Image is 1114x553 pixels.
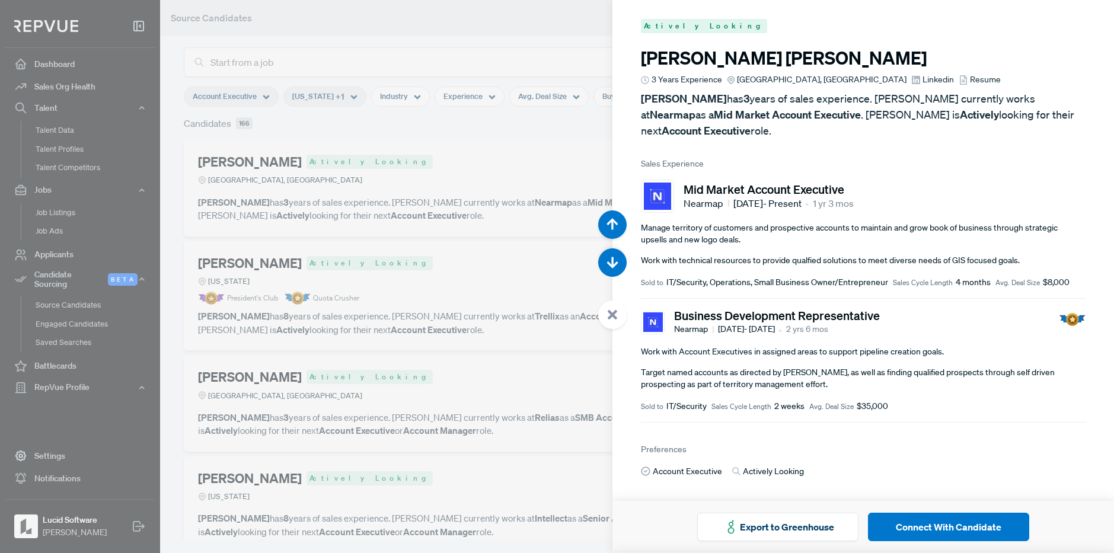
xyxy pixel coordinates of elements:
[652,73,722,86] span: 3 Years Experience
[1043,276,1070,289] span: $8,000
[674,308,880,322] h5: Business Development Representative
[666,276,888,289] span: IT/Security, Operations, Small Business Owner/Entrepreneur
[868,513,1029,541] button: Connect With Candidate
[653,465,722,478] span: Account Executive
[641,401,663,412] span: Sold to
[805,196,809,210] article: •
[641,346,1086,358] p: Work with Account Executives in assigned areas to support pipeline creation goals.
[641,91,1086,139] p: has years of sales experience. [PERSON_NAME] currently works at as a . [PERSON_NAME] is looking f...
[743,465,804,478] span: Actively Looking
[641,158,1086,170] span: Sales Experience
[641,277,663,288] span: Sold to
[684,196,729,210] span: Nearmap
[956,276,991,289] span: 4 months
[641,92,727,106] strong: [PERSON_NAME]
[711,401,771,412] span: Sales Cycle Length
[737,73,906,86] span: [GEOGRAPHIC_DATA], [GEOGRAPHIC_DATA]
[641,367,1086,390] p: Target named accounts as directed by [PERSON_NAME], as well as finding qualified prospects throug...
[662,124,751,138] strong: Account Executive
[774,400,805,413] span: 2 weeks
[684,182,853,196] h5: Mid Market Account Executive
[809,401,854,412] span: Avg. Deal Size
[813,196,854,210] span: 1 yr 3 mos
[959,73,1001,86] a: Resume
[641,222,1086,245] p: Manage territory of customers and prospective accounts to maintain and grow book of business thro...
[697,513,858,541] button: Export to Greenhouse
[641,499,727,510] span: I’m willing to relocate to
[857,400,888,413] span: $35,000
[641,444,687,455] span: Preferences
[786,323,828,335] span: 2 yrs 6 mos
[641,19,767,33] span: Actively Looking
[778,322,782,337] article: •
[995,277,1040,288] span: Avg. Deal Size
[644,183,671,210] img: Nearmap
[641,255,1086,267] p: Work with technical resources to provide qualfied solutions to meet diverse needs of GIS focused ...
[666,400,707,413] span: IT/Security
[641,47,1086,69] h3: [PERSON_NAME] [PERSON_NAME]
[674,323,714,335] span: Nearmap
[1059,313,1086,326] img: Quota Badge
[718,323,775,335] span: [DATE] - [DATE]
[970,73,1001,86] span: Resume
[893,277,953,288] span: Sales Cycle Length
[714,108,861,122] strong: Mid Market Account Executive
[743,92,749,106] strong: 3
[733,196,802,210] span: [DATE] - Present
[911,73,954,86] a: Linkedin
[650,108,695,122] strong: Nearmap
[643,312,663,332] img: Nearmap
[960,108,999,122] strong: Actively
[923,73,954,86] span: Linkedin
